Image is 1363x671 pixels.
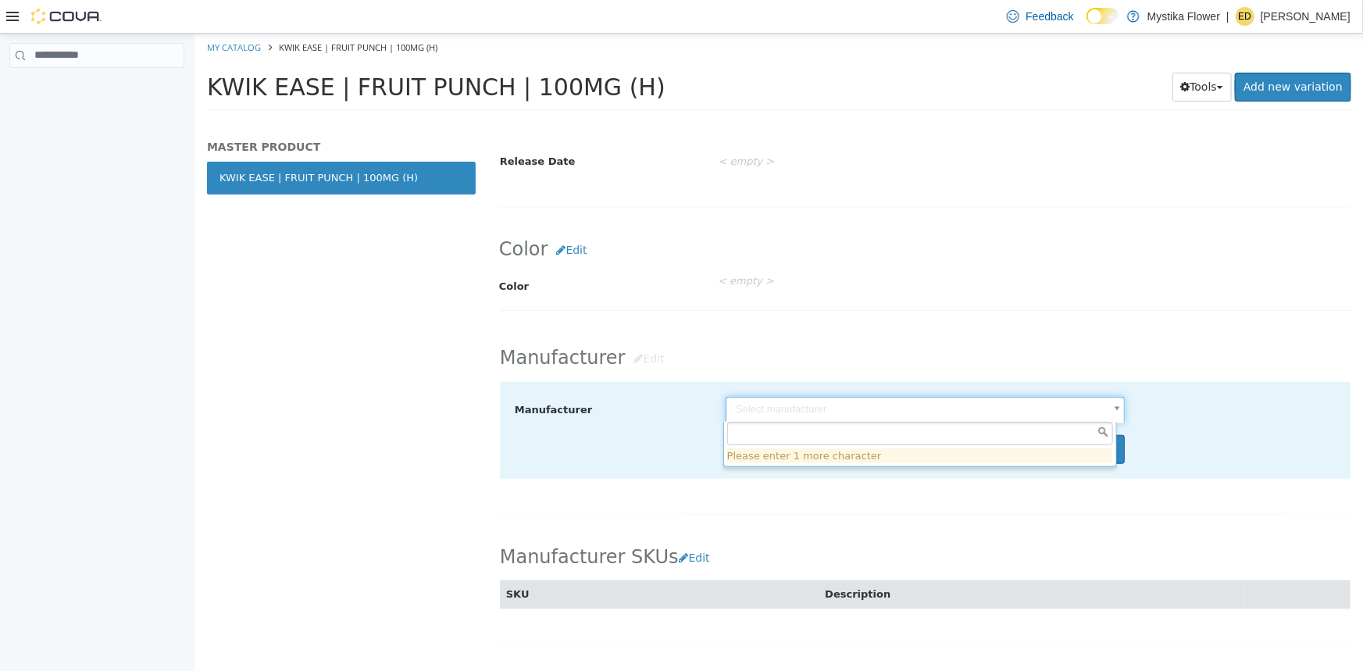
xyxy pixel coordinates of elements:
[1261,7,1351,26] p: [PERSON_NAME]
[9,71,184,109] nav: Complex example
[1147,7,1220,26] p: Mystika Flower
[1086,24,1087,25] span: Dark Mode
[1239,7,1252,26] span: ED
[1226,7,1229,26] p: |
[532,415,918,430] li: Please enter 1 more character
[1236,7,1254,26] div: Enzy Dominguez
[1001,1,1079,32] a: Feedback
[31,9,102,24] img: Cova
[1086,8,1119,24] input: Dark Mode
[1026,9,1073,24] span: Feedback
